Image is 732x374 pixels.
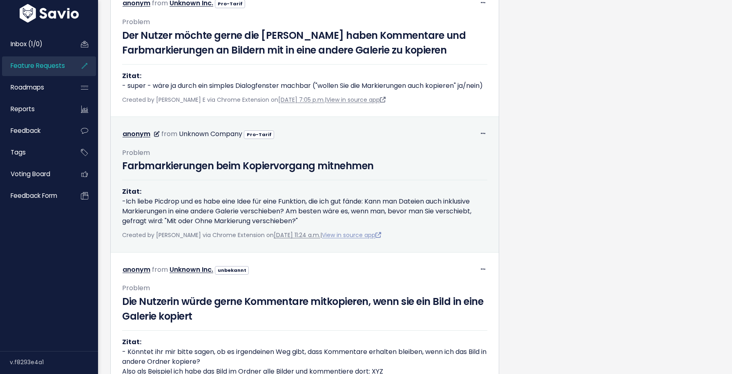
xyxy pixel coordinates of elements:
[11,105,35,113] span: Reports
[152,265,168,274] span: from
[11,126,40,135] span: Feedback
[122,28,487,58] h3: Der Nutzer möchte gerne die [PERSON_NAME] haben Kommentare und Farbmarkierungen an Bildern mit in...
[326,96,386,104] a: View in source app
[161,129,177,139] span: from
[179,128,242,140] div: Unknown Company
[278,96,325,104] a: [DATE] 7:05 p.m.
[274,231,320,239] a: [DATE] 11:24 a.m.
[123,129,150,139] a: anonym
[122,17,150,27] span: Problem
[122,283,150,293] span: Problem
[10,352,98,373] div: v.f8293e4a1
[218,267,246,273] strong: unbekannt
[11,40,42,48] span: Inbox (1/0)
[170,265,213,274] a: Unknown Inc.
[122,187,141,196] strong: Zitat:
[122,187,487,226] p: -Ich liebe Picdrop und es habe eine Idee für eine Funktion, die ich gut fände: Kann man Dateien a...
[11,83,44,92] span: Roadmaps
[18,4,81,22] img: logo-white.9d6f32f41409.svg
[122,71,487,91] p: - super - wäre ja durch ein simples Dialogfenster machbar ("wollen Sie die Markierungen auch kopi...
[122,231,381,239] span: Created by [PERSON_NAME] via Chrome Extension on |
[322,231,381,239] a: View in source app
[11,170,50,178] span: Voting Board
[2,121,68,140] a: Feedback
[11,191,57,200] span: Feedback form
[122,71,141,81] strong: Zitat:
[247,131,272,138] strong: Pro-Tarif
[122,159,487,173] h3: Farbmarkierungen beim Kopiervorgang mitnehmen
[11,61,65,70] span: Feature Requests
[11,148,26,157] span: Tags
[2,186,68,205] a: Feedback form
[2,56,68,75] a: Feature Requests
[2,165,68,184] a: Voting Board
[122,294,487,324] h3: Die Nutzerin würde gerne Kommentare mitkopieren, wenn sie ein Bild in eine Galerie kopiert
[123,265,150,274] a: anonym
[2,78,68,97] a: Roadmaps
[2,143,68,162] a: Tags
[2,35,68,54] a: Inbox (1/0)
[122,148,150,157] span: Problem
[122,337,141,347] strong: Zitat:
[218,0,243,7] strong: Pro-Tarif
[2,100,68,119] a: Reports
[122,96,386,104] span: Created by [PERSON_NAME] E via Chrome Extension on |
